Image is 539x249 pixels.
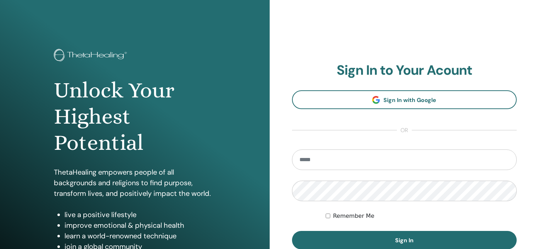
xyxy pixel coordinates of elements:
[64,231,216,241] li: learn a world-renowned technique
[326,212,517,220] div: Keep me authenticated indefinitely or until I manually logout
[397,126,412,135] span: or
[292,90,517,109] a: Sign In with Google
[395,237,414,244] span: Sign In
[64,220,216,231] li: improve emotional & physical health
[54,77,216,156] h1: Unlock Your Highest Potential
[333,212,375,220] label: Remember Me
[383,96,436,104] span: Sign In with Google
[292,62,517,79] h2: Sign In to Your Acount
[54,167,216,199] p: ThetaHealing empowers people of all backgrounds and religions to find purpose, transform lives, a...
[64,209,216,220] li: live a positive lifestyle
